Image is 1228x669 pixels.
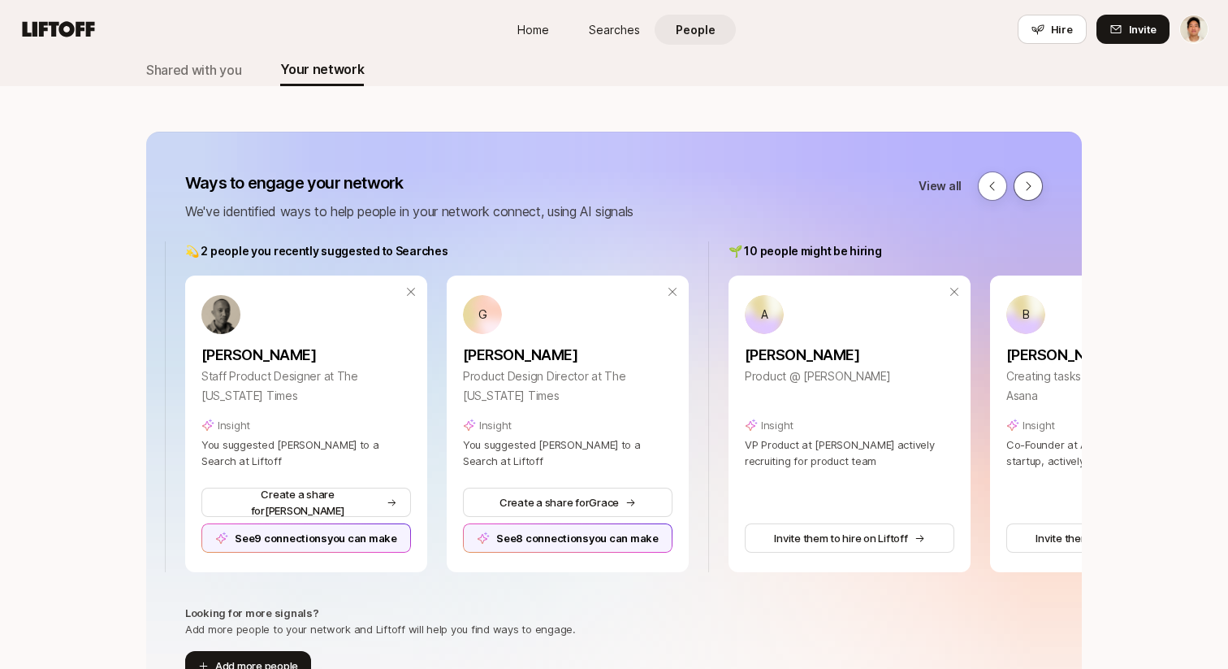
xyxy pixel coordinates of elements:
p: [PERSON_NAME] [463,344,672,367]
button: Invite them to hire on Liftoff [1006,523,1216,553]
span: Home [517,21,549,38]
span: People [676,21,716,38]
p: Add more people to your network and Liftoff will help you find ways to engage. [185,621,576,637]
p: We've identified ways to help people in your network connect, using AI signals [185,201,633,222]
p: 🌱 10 people might be hiring [729,241,881,261]
p: [PERSON_NAME] [201,344,411,367]
span: Invite [1129,21,1157,37]
a: People [655,15,736,45]
p: VP Product at [PERSON_NAME] actively recruiting for product team [745,437,954,469]
p: Staff Product Designer at The [US_STATE] Times [201,367,411,406]
button: Create a share forGrace [463,488,672,517]
button: Jeremy Chen [1179,15,1209,44]
p: B [1023,305,1030,324]
button: Create a share for[PERSON_NAME] [201,488,411,517]
button: Your network [280,54,364,86]
p: 💫 2 people you recently suggested to Searches [185,241,448,261]
p: Product @ [PERSON_NAME] [745,367,954,386]
p: You suggested [PERSON_NAME] to a Search at Liftoff [201,437,411,469]
span: Searches [589,21,640,38]
p: You suggested [PERSON_NAME] to a Search at Liftoff [463,437,672,469]
p: [PERSON_NAME] [1006,344,1216,367]
img: b45d4615_266c_4b6c_bcce_367f2b2cc425.jpg [201,295,240,334]
p: Ways to engage your network [185,172,633,194]
p: Insight [479,417,512,433]
button: Invite them to hire on Liftoff [745,523,954,553]
p: A [761,305,768,324]
p: Product Design Director at The [US_STATE] Times [463,367,672,406]
button: Invite [1096,15,1170,44]
a: Searches [573,15,655,45]
a: View all [919,176,962,196]
div: Shared with you [146,59,241,80]
p: Creating tasks @Kestral (YC X25) // ex-Asana [1006,367,1216,406]
p: [PERSON_NAME] [745,344,954,367]
p: Co-Founder at AI project management startup, actively building team [1006,437,1216,469]
p: G [478,305,487,324]
button: Hire [1018,15,1087,44]
button: Shared with you [146,54,241,86]
img: Jeremy Chen [1180,15,1208,43]
a: Home [492,15,573,45]
p: Insight [218,417,250,433]
p: Insight [761,417,793,433]
p: Looking for more signals? [185,605,319,621]
p: Insight [1023,417,1055,433]
span: Hire [1051,21,1073,37]
div: Your network [280,59,364,80]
